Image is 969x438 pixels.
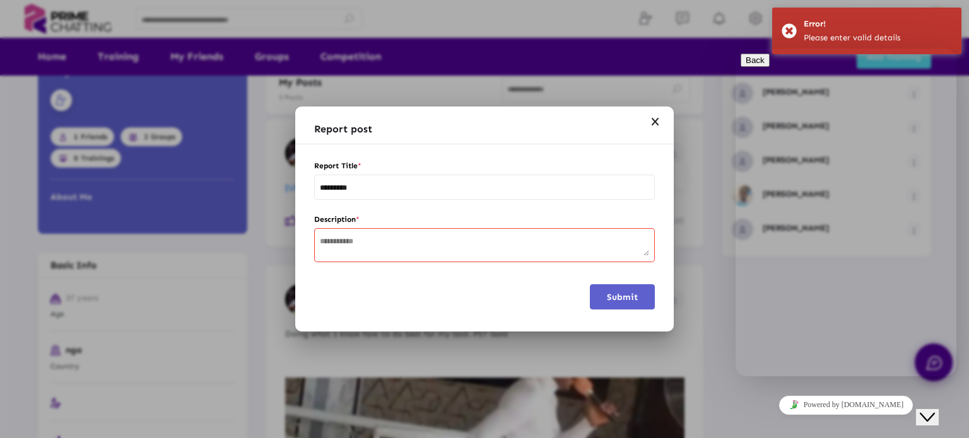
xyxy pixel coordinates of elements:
label: Report Title [314,159,655,173]
span: Submit [607,292,638,303]
label: Description [314,212,655,226]
iframe: chat widget [736,391,956,419]
div: Error! [804,17,952,31]
button: Submit [590,284,655,309]
h1: Report post [314,124,655,134]
iframe: chat widget [916,388,956,425]
iframe: chat widget [736,49,956,376]
div: Please enter valid details [804,31,952,45]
